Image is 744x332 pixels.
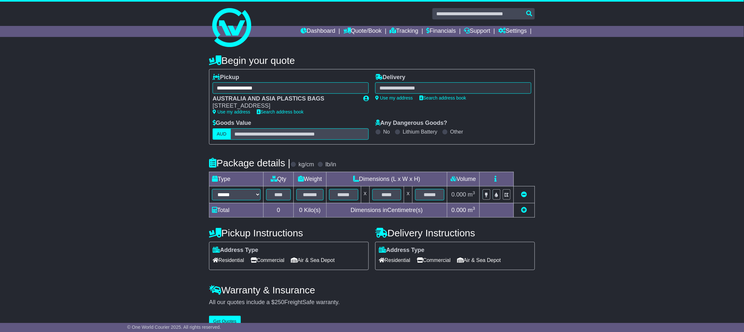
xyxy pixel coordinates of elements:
td: 0 [264,203,294,217]
span: 0 [299,207,303,213]
sup: 3 [473,190,475,195]
a: Dashboard [301,26,335,37]
label: Goods Value [213,120,251,127]
label: Pickup [213,74,239,81]
span: Air & Sea Depot [291,255,335,265]
h4: Delivery Instructions [375,228,535,238]
td: Dimensions in Centimetre(s) [326,203,447,217]
span: 250 [275,299,284,305]
label: Lithium Battery [403,129,438,135]
span: © One World Courier 2025. All rights reserved. [127,325,221,330]
td: x [404,186,413,203]
a: Settings [498,26,527,37]
label: No [383,129,390,135]
label: Address Type [379,247,425,254]
label: Address Type [213,247,258,254]
label: Other [450,129,463,135]
a: Add new item [521,207,527,213]
span: Commercial [251,255,284,265]
a: Use my address [213,109,250,114]
td: Volume [447,172,479,186]
div: All our quotes include a $ FreightSafe warranty. [209,299,535,306]
a: Tracking [390,26,418,37]
h4: Begin your quote [209,55,535,66]
a: Search address book [257,109,304,114]
label: Any Dangerous Goods? [375,120,447,127]
td: Kilo(s) [294,203,327,217]
span: 0.000 [452,191,466,198]
label: lb/in [326,161,336,168]
a: Search address book [419,95,466,101]
a: Financials [427,26,456,37]
span: Residential [213,255,244,265]
a: Remove this item [521,191,527,198]
h4: Pickup Instructions [209,228,369,238]
label: kg/cm [299,161,314,168]
td: x [361,186,369,203]
span: m [468,207,475,213]
a: Quote/Book [343,26,382,37]
span: m [468,191,475,198]
span: Residential [379,255,410,265]
a: Use my address [375,95,413,101]
h4: Warranty & Insurance [209,285,535,295]
span: Air & Sea Depot [457,255,501,265]
h4: Package details | [209,158,291,168]
td: Total [209,203,264,217]
div: AUSTRALIA AND ASIA PLASTICS BAGS [213,95,357,102]
div: [STREET_ADDRESS] [213,102,357,110]
a: Support [464,26,490,37]
button: Get Quotes [209,316,241,327]
span: Commercial [417,255,451,265]
td: Type [209,172,264,186]
label: Delivery [375,74,405,81]
td: Weight [294,172,327,186]
td: Dimensions (L x W x H) [326,172,447,186]
label: AUD [213,128,231,140]
td: Qty [264,172,294,186]
span: 0.000 [452,207,466,213]
sup: 3 [473,206,475,211]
